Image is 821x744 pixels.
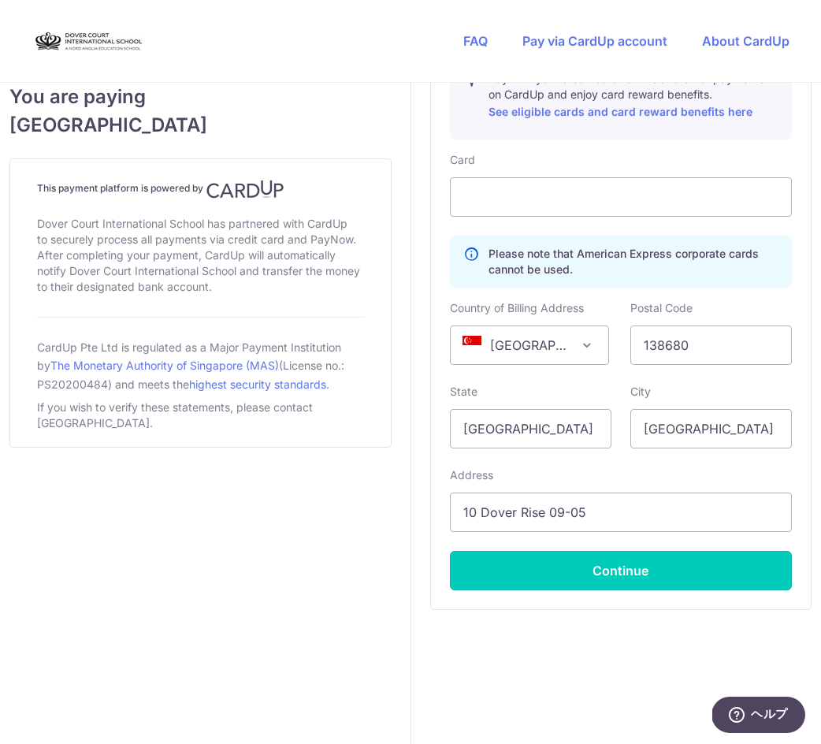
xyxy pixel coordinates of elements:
[189,378,326,391] a: highest security standards
[450,384,477,400] label: State
[630,384,651,400] label: City
[37,180,364,199] h4: This payment platform is powered by
[463,188,779,206] iframe: Secure card payment input frame
[50,359,279,372] a: The Monetary Authority of Singapore (MAS)
[37,213,364,298] div: Dover Court International School has partnered with CardUp to securely process all payments via c...
[522,33,667,49] a: Pay via CardUp account
[450,152,475,168] label: Card
[451,326,609,364] span: Singapore
[702,33,789,49] a: About CardUp
[9,83,392,111] span: You are paying
[630,300,693,316] label: Postal Code
[489,246,779,277] p: Please note that American Express corporate cards cannot be used.
[489,105,752,118] a: See eligible cards and card reward benefits here
[450,325,610,365] span: Singapore
[489,71,779,121] p: Pay with your credit card for this and other payments on CardUp and enjoy card reward benefits.
[712,697,805,736] iframe: ウィジェットを開いて詳しい情報を確認できます
[9,111,392,139] span: [GEOGRAPHIC_DATA]
[450,467,493,483] label: Address
[37,337,364,396] div: CardUp Pte Ltd is regulated as a Major Payment Institution by (License no.: PS20200484) and meets...
[463,33,488,49] a: FAQ
[450,300,584,316] label: Country of Billing Address
[450,551,793,590] button: Continue
[630,325,792,365] input: Example 123456
[37,396,364,434] div: If you wish to verify these statements, please contact [GEOGRAPHIC_DATA].
[206,180,284,199] img: CardUp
